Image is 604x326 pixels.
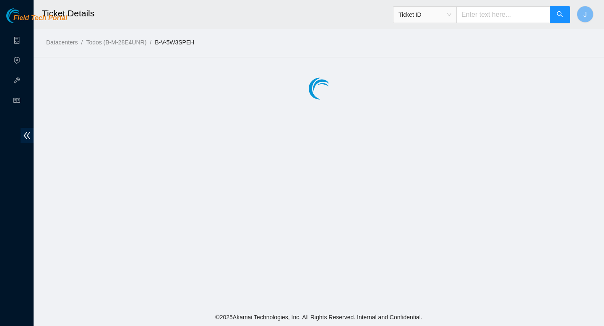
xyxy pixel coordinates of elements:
[6,8,42,23] img: Akamai Technologies
[21,128,34,143] span: double-left
[46,39,78,46] a: Datacenters
[550,6,570,23] button: search
[81,39,83,46] span: /
[583,9,587,20] span: J
[155,39,194,46] a: B-V-5W3SPEH
[86,39,146,46] a: Todos (B-M-28E4UNR)
[34,308,604,326] footer: © 2025 Akamai Technologies, Inc. All Rights Reserved. Internal and Confidential.
[577,6,594,23] button: J
[13,14,67,22] span: Field Tech Portal
[6,15,67,26] a: Akamai TechnologiesField Tech Portal
[456,6,550,23] input: Enter text here...
[150,39,151,46] span: /
[398,8,451,21] span: Ticket ID
[13,93,20,110] span: read
[557,11,563,19] span: search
